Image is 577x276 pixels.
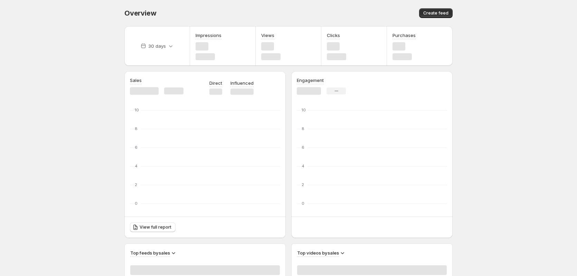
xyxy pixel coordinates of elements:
[302,145,304,150] text: 6
[302,164,304,168] text: 4
[392,32,416,39] h3: Purchases
[230,80,254,86] p: Influenced
[302,108,306,112] text: 10
[423,10,448,16] span: Create feed
[135,182,137,187] text: 2
[302,126,304,131] text: 8
[302,201,304,206] text: 0
[302,182,304,187] text: 2
[327,32,340,39] h3: Clicks
[297,249,339,256] h3: Top videos by sales
[148,43,166,49] p: 30 days
[124,9,156,17] span: Overview
[135,108,139,112] text: 10
[140,224,171,230] span: View full report
[130,249,170,256] h3: Top feeds by sales
[130,222,176,232] a: View full report
[135,126,138,131] text: 8
[135,201,138,206] text: 0
[261,32,274,39] h3: Views
[135,145,138,150] text: 6
[135,164,138,168] text: 4
[419,8,453,18] button: Create feed
[297,77,324,84] h3: Engagement
[130,77,142,84] h3: Sales
[196,32,221,39] h3: Impressions
[209,80,222,86] p: Direct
